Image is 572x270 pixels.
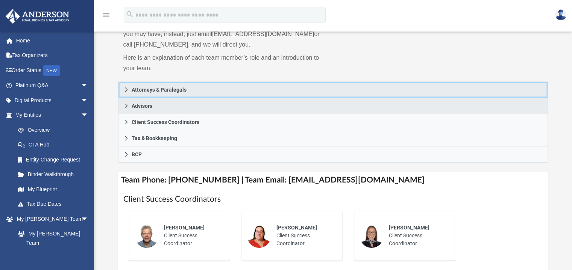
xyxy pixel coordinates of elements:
[43,65,60,76] div: NEW
[159,219,225,253] div: Client Success Coordinator
[118,98,548,114] a: Advisors
[126,10,134,18] i: search
[5,108,100,123] a: My Entitiesarrow_drop_down
[102,14,111,20] a: menu
[360,224,384,248] img: thumbnail
[5,211,96,226] a: My [PERSON_NAME] Teamarrow_drop_down
[11,182,96,197] a: My Blueprint
[81,93,96,108] span: arrow_drop_down
[3,9,71,24] img: Anderson Advisors Platinum Portal
[102,11,111,20] i: menu
[5,78,100,93] a: Platinum Q&Aarrow_drop_down
[118,130,548,146] a: Tax & Bookkeeping
[247,224,271,248] img: thumbnail
[123,194,543,205] h1: Client Success Coordinators
[118,172,548,189] h4: Team Phone: [PHONE_NUMBER] | Team Email: [EMAIL_ADDRESS][DOMAIN_NAME]
[384,219,449,253] div: Client Success Coordinator
[11,137,100,152] a: CTA Hub
[11,122,100,137] a: Overview
[132,103,152,109] span: Advisors
[11,167,100,182] a: Binder Walkthrough
[276,225,317,231] span: [PERSON_NAME]
[118,81,548,98] a: Attorneys & Paralegals
[123,53,328,74] p: Here is an explanation of each team member’s role and an introduction to your team.
[132,152,142,157] span: BCP
[118,114,548,130] a: Client Success Coordinators
[81,211,96,227] span: arrow_drop_down
[5,93,100,108] a: Digital Productsarrow_drop_down
[132,136,177,141] span: Tax & Bookkeeping
[5,63,100,78] a: Order StatusNEW
[271,219,337,253] div: Client Success Coordinator
[135,224,159,248] img: thumbnail
[164,225,205,231] span: [PERSON_NAME]
[123,18,328,50] p: You don’t need to know who to contact specifically for each question or need you may have; instea...
[81,78,96,94] span: arrow_drop_down
[81,108,96,123] span: arrow_drop_down
[555,9,566,20] img: User Pic
[5,33,100,48] a: Home
[11,152,100,167] a: Entity Change Request
[132,87,187,92] span: Attorneys & Paralegals
[11,197,100,212] a: Tax Due Dates
[212,31,314,37] a: [EMAIL_ADDRESS][DOMAIN_NAME]
[118,146,548,163] a: BCP
[11,226,92,250] a: My [PERSON_NAME] Team
[132,119,199,125] span: Client Success Coordinators
[5,48,100,63] a: Tax Organizers
[389,225,429,231] span: [PERSON_NAME]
